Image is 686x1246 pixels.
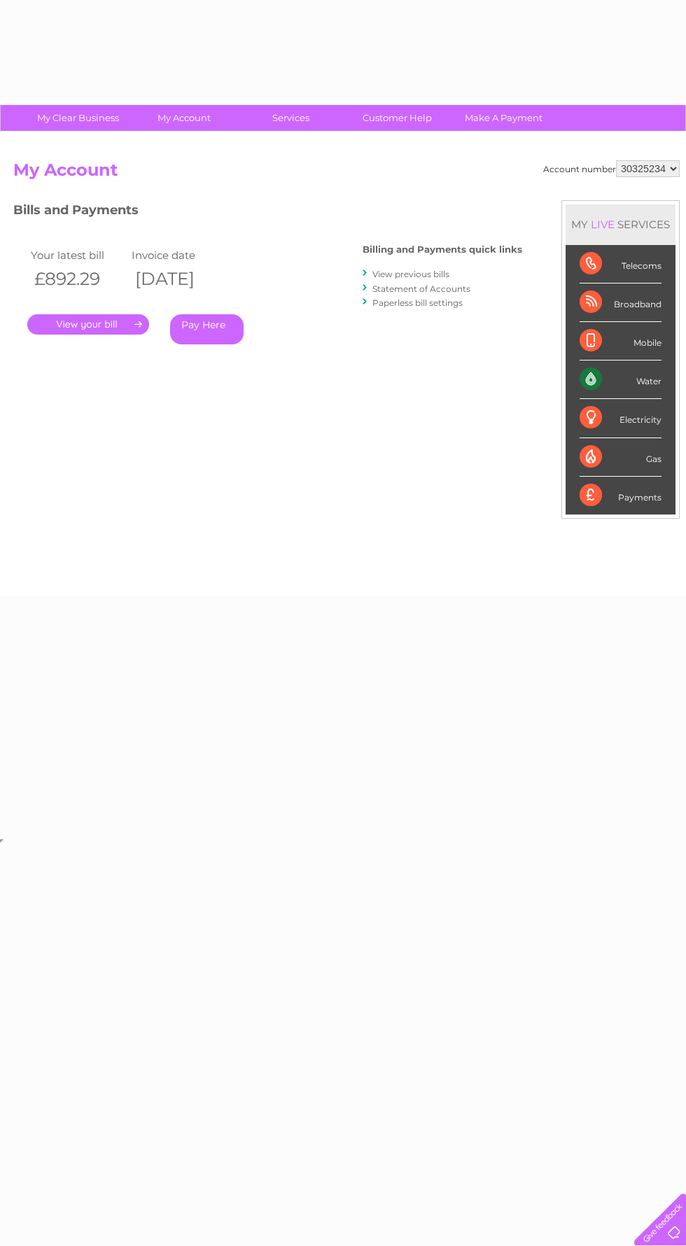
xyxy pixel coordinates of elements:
div: Electricity [580,399,661,437]
a: Statement of Accounts [372,283,470,294]
a: My Clear Business [20,105,136,131]
div: Telecoms [580,245,661,283]
div: Payments [580,477,661,514]
div: Broadband [580,283,661,322]
a: Paperless bill settings [372,297,463,308]
th: £892.29 [27,265,128,293]
a: . [27,314,149,335]
div: MY SERVICES [566,204,675,244]
td: Your latest bill [27,246,128,265]
div: Gas [580,438,661,477]
div: Water [580,360,661,399]
td: Invoice date [128,246,229,265]
a: Pay Here [170,314,244,344]
a: Services [233,105,349,131]
h2: My Account [13,160,680,187]
a: Make A Payment [446,105,561,131]
a: View previous bills [372,269,449,279]
h4: Billing and Payments quick links [363,244,522,255]
div: Account number [543,160,680,177]
th: [DATE] [128,265,229,293]
div: Mobile [580,322,661,360]
div: LIVE [588,218,617,231]
a: My Account [127,105,242,131]
a: Customer Help [339,105,455,131]
h3: Bills and Payments [13,200,522,225]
